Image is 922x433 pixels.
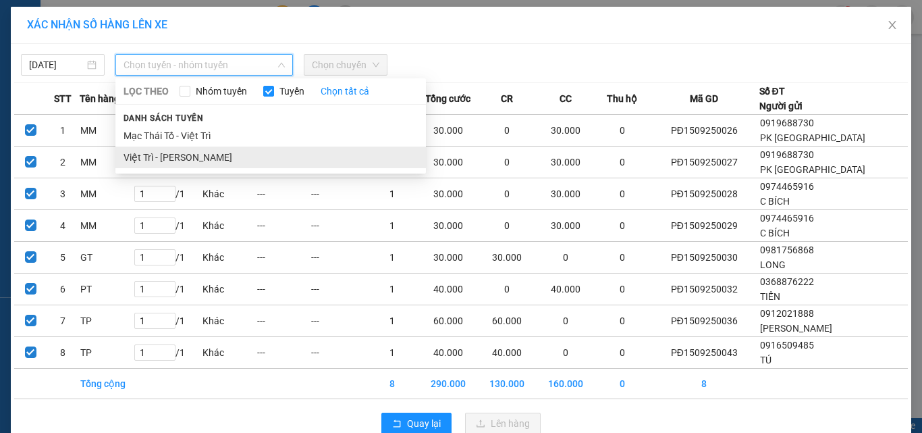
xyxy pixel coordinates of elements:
span: rollback [392,419,402,430]
td: 0 [537,337,595,369]
td: 7 [47,305,79,337]
td: --- [256,242,310,274]
td: Tổng cộng [80,369,134,399]
td: PĐ1509250029 [649,210,759,242]
td: 30.000 [537,115,595,147]
td: 0 [478,178,537,210]
span: Tuyến [274,84,310,99]
td: 0 [595,147,649,178]
td: 1 [365,274,419,305]
td: 60.000 [419,305,478,337]
td: 1 [365,337,419,369]
td: --- [310,210,364,242]
td: 0 [595,369,649,399]
td: 3 [47,178,79,210]
li: Mạc Thái Tổ - Việt Trì [115,125,426,147]
span: CC [560,91,572,106]
span: 0912021888 [760,308,814,319]
td: --- [310,274,364,305]
div: Số ĐT Người gửi [759,84,803,113]
td: Khác [202,178,256,210]
td: 0 [595,274,649,305]
span: 0916509485 [760,340,814,351]
span: [PERSON_NAME] [760,323,832,334]
td: 60.000 [478,305,537,337]
td: Khác [202,274,256,305]
td: MM [80,147,134,178]
td: 1 [365,305,419,337]
td: --- [256,210,310,242]
td: PĐ1509250026 [649,115,759,147]
td: 30.000 [419,178,478,210]
td: 1 [365,210,419,242]
td: Khác [202,242,256,274]
td: --- [256,274,310,305]
li: Việt Trì - [PERSON_NAME] [115,147,426,168]
input: 15/09/2025 [29,57,84,72]
td: 30.000 [537,147,595,178]
td: 8 [365,369,419,399]
td: --- [256,337,310,369]
a: Chọn tất cả [321,84,369,99]
span: down [277,61,286,69]
td: TP [80,305,134,337]
td: 30.000 [419,210,478,242]
td: 30.000 [419,147,478,178]
span: LỌC THEO [124,84,169,99]
td: --- [310,178,364,210]
td: 0 [595,242,649,274]
span: XÁC NHẬN SỐ HÀNG LÊN XE [27,18,167,31]
td: 40.000 [478,337,537,369]
td: --- [310,337,364,369]
span: 0974465916 [760,181,814,192]
td: 0 [595,115,649,147]
span: Chọn chuyến [312,55,379,75]
td: PT [80,274,134,305]
span: Quay lại [407,416,441,431]
span: LONG [760,259,786,270]
span: Nhóm tuyến [190,84,252,99]
span: Thu hộ [607,91,637,106]
span: 0919688730 [760,149,814,160]
td: 40.000 [419,337,478,369]
td: 1 [47,115,79,147]
td: 0 [595,337,649,369]
td: MM [80,210,134,242]
td: 290.000 [419,369,478,399]
td: / 1 [134,210,202,242]
td: MM [80,115,134,147]
td: 1 [365,178,419,210]
td: 1 [365,242,419,274]
td: --- [310,305,364,337]
td: 130.000 [478,369,537,399]
td: / 1 [134,274,202,305]
span: C BÍCH [760,196,790,207]
td: 0 [537,242,595,274]
span: Mã GD [690,91,718,106]
td: 30.000 [478,242,537,274]
span: close [887,20,898,30]
td: 0 [537,305,595,337]
td: PĐ1509250030 [649,242,759,274]
button: Close [873,7,911,45]
td: 0 [478,274,537,305]
td: Khác [202,210,256,242]
td: / 1 [134,337,202,369]
td: 40.000 [537,274,595,305]
td: 6 [47,274,79,305]
td: PĐ1509250027 [649,147,759,178]
span: 0919688730 [760,118,814,128]
td: --- [310,242,364,274]
td: PĐ1509250043 [649,337,759,369]
td: 0 [595,210,649,242]
td: 0 [478,115,537,147]
td: PĐ1509250028 [649,178,759,210]
td: 0 [595,305,649,337]
span: TIẾN [760,291,780,302]
td: 5 [47,242,79,274]
span: 0981756868 [760,245,814,255]
td: 0 [595,178,649,210]
td: MM [80,178,134,210]
td: 2 [47,147,79,178]
td: 0 [478,147,537,178]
